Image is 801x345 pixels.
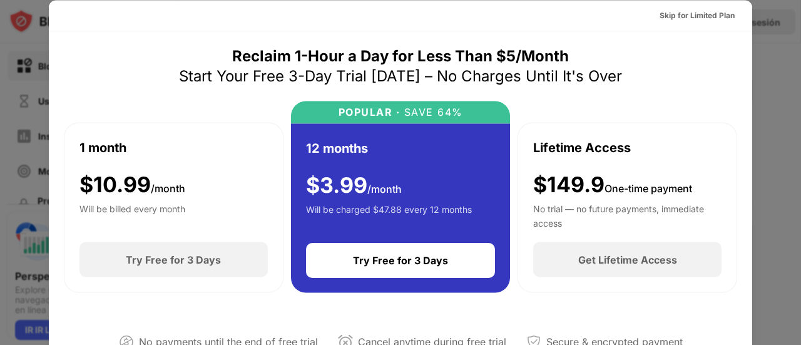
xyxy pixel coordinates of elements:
div: Start Your Free 3-Day Trial [DATE] – No Charges Until It's Over [179,66,622,86]
div: POPULAR · [339,106,400,118]
div: No trial — no future payments, immediate access [533,202,722,227]
div: Get Lifetime Access [578,254,677,266]
div: 12 months [306,138,368,157]
div: SAVE 64% [400,106,463,118]
span: /month [367,182,402,195]
div: 1 month [79,138,126,157]
div: Will be billed every month [79,202,185,227]
div: Reclaim 1-Hour a Day for Less Than $5/Month [232,46,569,66]
span: One-time payment [605,182,692,194]
div: $ 3.99 [306,172,402,198]
div: Will be charged $47.88 every 12 months [306,203,472,228]
div: Skip for Limited Plan [660,9,735,21]
span: /month [151,182,185,194]
div: Try Free for 3 Days [126,254,221,266]
div: $149.9 [533,172,692,197]
div: Lifetime Access [533,138,631,157]
div: Try Free for 3 Days [353,254,448,267]
div: $ 10.99 [79,172,185,197]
